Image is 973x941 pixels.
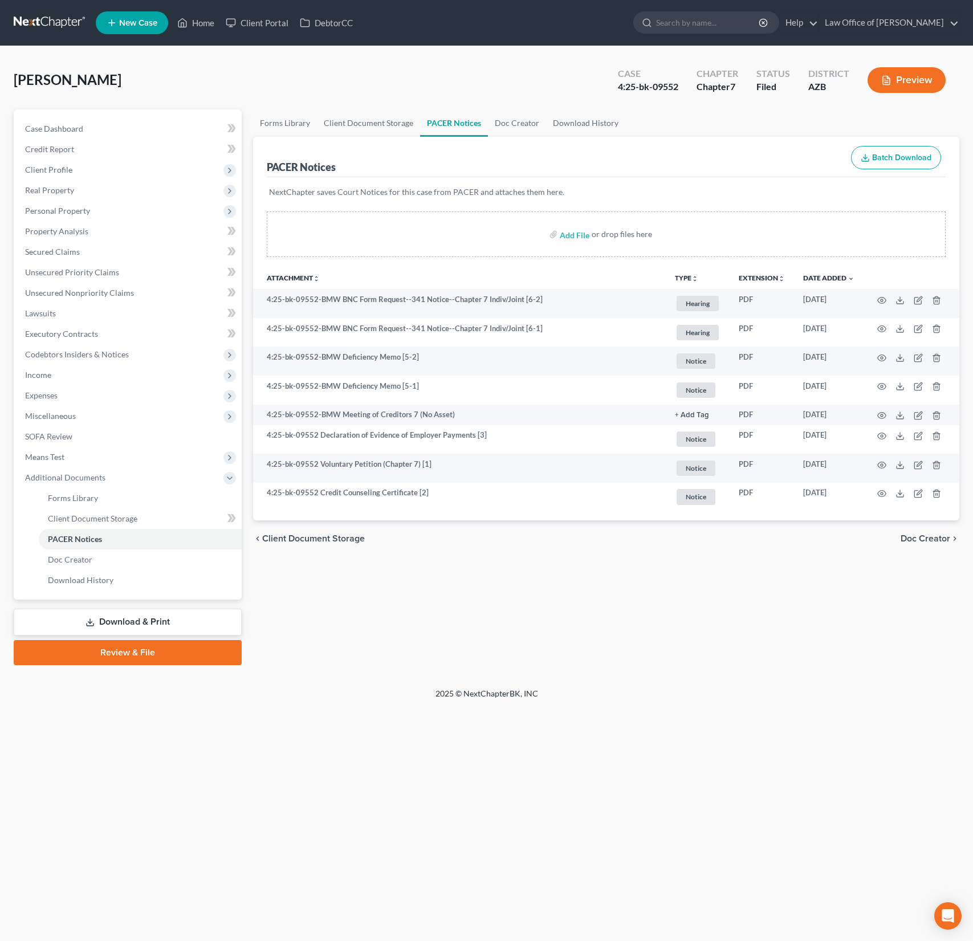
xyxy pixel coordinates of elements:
td: [DATE] [794,454,864,483]
a: Home [172,13,220,33]
a: PACER Notices [420,109,488,137]
span: Case Dashboard [25,124,83,133]
a: Extensionunfold_more [739,274,785,282]
td: [DATE] [794,347,864,376]
td: [DATE] [794,425,864,454]
span: Miscellaneous [25,411,76,421]
a: Executory Contracts [16,324,242,344]
span: Expenses [25,390,58,400]
div: 4:25-bk-09552 [618,80,678,93]
td: PDF [730,347,794,376]
span: Forms Library [48,493,98,503]
button: Doc Creator chevron_right [901,534,959,543]
a: Property Analysis [16,221,242,242]
span: Notice [677,382,715,398]
td: 4:25-bk-09552-BMW BNC Form Request--341 Notice--Chapter 7 Indiv/Joint [6-2] [253,289,666,318]
span: Income [25,370,51,380]
a: PACER Notices [39,529,242,549]
a: Client Portal [220,13,294,33]
input: Search by name... [656,12,760,33]
span: [PERSON_NAME] [14,71,121,88]
td: PDF [730,454,794,483]
span: Notice [677,461,715,476]
span: Notice [677,353,715,369]
td: PDF [730,483,794,512]
a: Download & Print [14,609,242,636]
span: Client Profile [25,165,72,174]
a: Notice [675,352,720,370]
span: Lawsuits [25,308,56,318]
a: Help [780,13,818,33]
i: unfold_more [313,275,320,282]
span: Batch Download [872,153,931,162]
td: 4:25-bk-09552-BMW Deficiency Memo [5-1] [253,376,666,405]
a: + Add Tag [675,409,720,420]
td: 4:25-bk-09552 Declaration of Evidence of Employer Payments [3] [253,425,666,454]
button: + Add Tag [675,412,709,419]
a: Forms Library [39,488,242,508]
span: Codebtors Insiders & Notices [25,349,129,359]
a: Doc Creator [488,109,546,137]
button: Preview [868,67,946,93]
i: expand_more [848,275,854,282]
span: Hearing [677,325,719,340]
span: SOFA Review [25,431,72,441]
a: Notice [675,430,720,449]
span: Client Document Storage [48,514,137,523]
i: unfold_more [691,275,698,282]
a: Attachmentunfold_more [267,274,320,282]
div: Filed [756,80,790,93]
td: 4:25-bk-09552-BMW Meeting of Creditors 7 (No Asset) [253,405,666,425]
i: unfold_more [778,275,785,282]
span: Unsecured Priority Claims [25,267,119,277]
span: Means Test [25,452,64,462]
span: Notice [677,489,715,504]
div: Status [756,67,790,80]
td: PDF [730,318,794,347]
div: PACER Notices [267,160,336,174]
div: or drop files here [592,229,652,240]
td: PDF [730,376,794,405]
a: Download History [39,570,242,590]
span: Unsecured Nonpriority Claims [25,288,134,298]
td: 4:25-bk-09552 Credit Counseling Certificate [2] [253,483,666,512]
span: Download History [48,575,113,585]
a: Case Dashboard [16,119,242,139]
span: Client Document Storage [262,534,365,543]
a: Notice [675,459,720,478]
span: Doc Creator [48,555,92,564]
a: Unsecured Priority Claims [16,262,242,283]
td: PDF [730,405,794,425]
span: PACER Notices [48,534,102,544]
span: Doc Creator [901,534,950,543]
div: Chapter [697,80,738,93]
span: Notice [677,431,715,447]
td: [DATE] [794,289,864,318]
span: Additional Documents [25,472,105,482]
a: Notice [675,381,720,400]
td: [DATE] [794,483,864,512]
div: AZB [808,80,849,93]
a: Date Added expand_more [803,274,854,282]
span: Property Analysis [25,226,88,236]
i: chevron_right [950,534,959,543]
button: Batch Download [851,146,941,170]
td: [DATE] [794,405,864,425]
a: Hearing [675,323,720,342]
a: SOFA Review [16,426,242,447]
div: Chapter [697,67,738,80]
td: 4:25-bk-09552 Voluntary Petition (Chapter 7) [1] [253,454,666,483]
span: Secured Claims [25,247,80,256]
a: Client Document Storage [317,109,420,137]
a: Law Office of [PERSON_NAME] [819,13,959,33]
a: Secured Claims [16,242,242,262]
a: Unsecured Nonpriority Claims [16,283,242,303]
span: Hearing [677,296,719,311]
a: Client Document Storage [39,508,242,529]
button: TYPEunfold_more [675,275,698,282]
a: Forms Library [253,109,317,137]
a: Lawsuits [16,303,242,324]
a: Credit Report [16,139,242,160]
div: District [808,67,849,80]
td: [DATE] [794,318,864,347]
